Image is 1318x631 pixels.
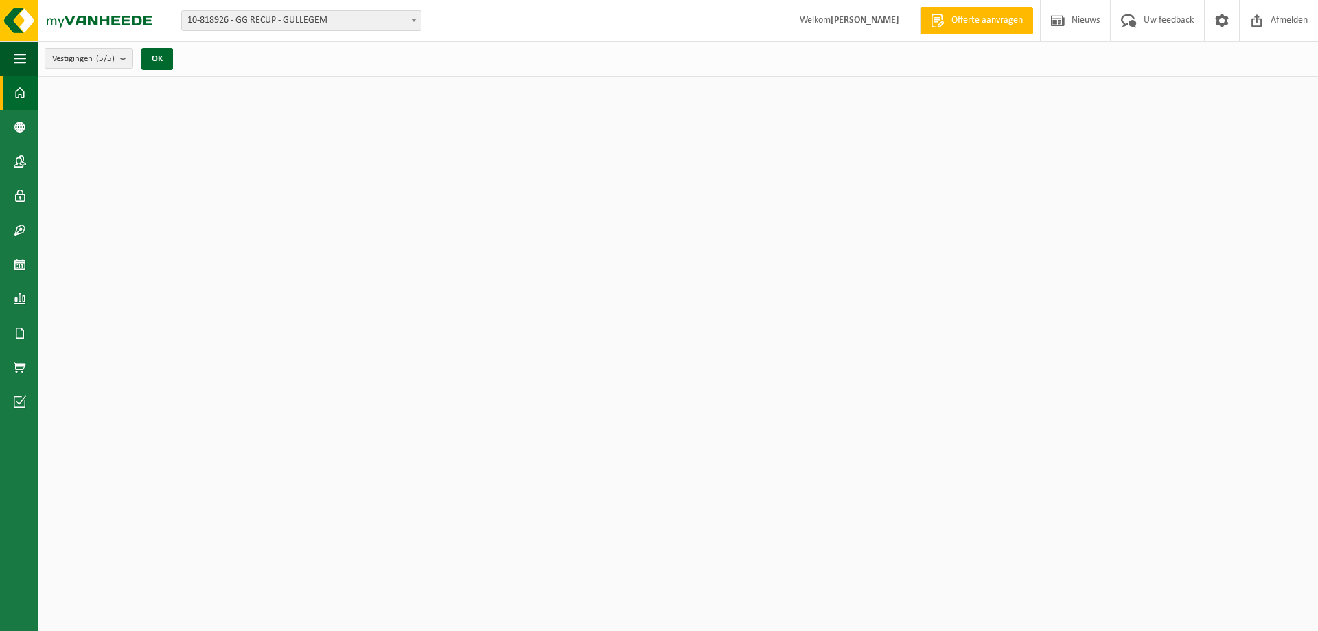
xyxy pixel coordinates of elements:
button: OK [141,48,173,70]
span: Vestigingen [52,49,115,69]
a: Offerte aanvragen [920,7,1033,34]
span: 10-818926 - GG RECUP - GULLEGEM [182,11,421,30]
span: Offerte aanvragen [948,14,1026,27]
span: 10-818926 - GG RECUP - GULLEGEM [181,10,421,31]
strong: [PERSON_NAME] [831,15,899,25]
button: Vestigingen(5/5) [45,48,133,69]
count: (5/5) [96,54,115,63]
